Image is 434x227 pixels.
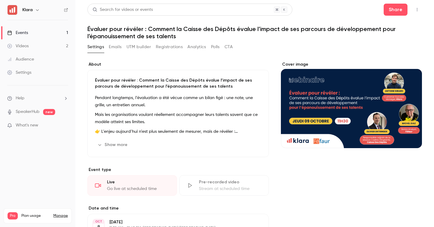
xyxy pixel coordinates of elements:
p: Évaluer pour révéler : Comment la Caisse des Dépôts évalue l’impact de ses parcours de développem... [95,77,261,89]
div: Search for videos or events [93,7,153,13]
button: CTA [225,42,233,52]
h6: Klara [22,7,33,13]
div: Settings [7,70,31,76]
p: [DATE] [109,219,237,225]
button: Analytics [187,42,206,52]
li: help-dropdown-opener [7,95,68,101]
section: Cover image [281,61,422,148]
img: Klara [8,5,17,15]
label: Cover image [281,61,422,67]
div: LiveGo live at scheduled time [87,175,177,196]
span: Help [16,95,24,101]
div: Pre-recorded videoStream at scheduled time [179,175,269,196]
h1: Évaluer pour révéler : Comment la Caisse des Dépôts évalue l’impact de ses parcours de développem... [87,25,422,40]
div: Audience [7,56,34,62]
button: UTM builder [127,42,151,52]
div: Stream at scheduled time [199,186,261,192]
a: Manage [53,213,68,218]
div: Live [107,179,169,185]
a: SpeakerHub [16,109,39,115]
span: new [43,109,55,115]
button: Emails [109,42,121,52]
button: Settings [87,42,104,52]
p: Event type [87,167,269,173]
label: Date and time [87,205,269,211]
p: Pendant longtemps, l’évaluation a été vécue comme un bilan figé : une note, une grille, un entret... [95,94,261,109]
div: Events [7,30,28,36]
span: Pro [8,212,18,219]
span: What's new [16,122,38,129]
button: Polls [211,42,220,52]
p: Mais les organisations voulant réellement accompagner leurs talents savent que ce modèle atteint ... [95,111,261,126]
p: 👉 L’enjeu aujourd’hui n’est plus seulement de mesurer, mais de révéler : [95,128,261,135]
label: About [87,61,269,67]
iframe: Noticeable Trigger [61,123,68,128]
div: Go live at scheduled time [107,186,169,192]
button: Show more [95,140,131,150]
div: OCT [93,219,104,224]
button: Registrations [156,42,183,52]
div: Pre-recorded video [199,179,261,185]
div: Videos [7,43,29,49]
button: Share [384,4,407,16]
span: Plan usage [21,213,50,218]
